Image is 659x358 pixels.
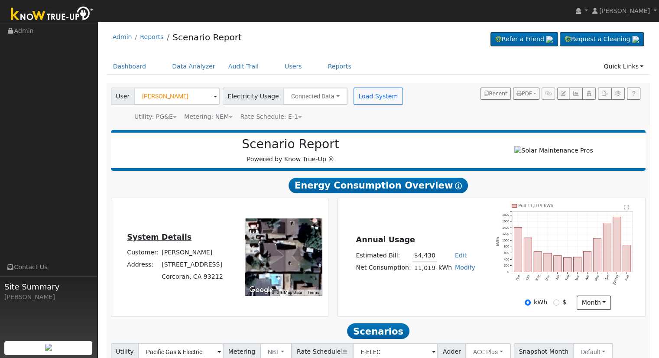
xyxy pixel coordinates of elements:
[545,274,551,281] text: Dec
[6,5,97,24] img: Know True-Up
[574,257,581,272] rect: onclick=""
[560,32,644,47] a: Request a Cleaning
[4,293,93,302] div: [PERSON_NAME]
[504,244,509,248] text: 800
[126,259,160,271] td: Address:
[455,182,462,189] i: Show Help
[480,88,511,100] button: Recent
[307,290,319,295] a: Terms (opens in new tab)
[113,33,132,40] a: Admin
[612,274,620,285] text: [DATE]
[278,59,308,75] a: Users
[283,88,347,105] button: Connected Data
[534,298,547,307] label: kWh
[45,344,52,351] img: retrieve
[160,247,224,259] td: [PERSON_NAME]
[565,274,570,281] text: Feb
[632,36,639,43] img: retrieve
[272,290,278,296] button: Keyboard shortcuts
[554,256,562,272] rect: onclick=""
[623,245,631,272] rect: onclick=""
[546,36,553,43] img: retrieve
[504,264,509,267] text: 200
[562,298,566,307] label: $
[284,290,302,296] button: Map Data
[502,219,509,223] text: 1600
[516,91,532,97] span: PDF
[321,59,358,75] a: Reports
[513,88,539,100] button: PDF
[569,88,582,100] button: Multi-Series Graph
[604,274,610,281] text: Jun
[613,217,621,272] rect: onclick=""
[535,274,541,281] text: Nov
[4,281,93,293] span: Site Summary
[240,113,302,120] span: Alias: E1
[120,137,461,152] h2: Scenario Report
[455,252,467,259] a: Edit
[544,253,552,272] rect: onclick=""
[134,88,220,105] input: Select a User
[627,88,640,100] a: Help Link
[624,205,629,210] text: 
[598,88,611,100] button: Export Interval Data
[247,284,276,296] img: Google
[534,251,542,272] rect: onclick=""
[247,284,276,296] a: Open this area in Google Maps (opens a new window)
[515,274,521,281] text: Sep
[514,227,522,272] rect: onclick=""
[160,271,224,283] td: Corcoran, CA 93212
[624,274,630,281] text: Aug
[412,249,437,262] td: $4,430
[507,270,509,274] text: 0
[140,33,163,40] a: Reports
[557,88,569,100] button: Edit User
[347,323,409,339] span: Scenarios
[111,88,135,105] span: User
[524,238,532,272] rect: onclick=""
[412,262,437,274] td: 11,019
[597,59,650,75] a: Quick Links
[223,88,284,105] span: Electricity Usage
[166,59,222,75] a: Data Analyzer
[514,146,593,155] img: Solar Maintenance Pros
[354,88,403,105] button: Load System
[496,237,500,247] text: kWh
[555,274,560,281] text: Jan
[603,223,611,272] rect: onclick=""
[553,299,559,306] input: $
[502,238,509,242] text: 1000
[564,258,571,272] rect: onclick=""
[502,213,509,217] text: 1800
[160,259,224,271] td: [STREET_ADDRESS]
[593,238,601,272] rect: onclick=""
[354,249,412,262] td: Estimated Bill:
[222,59,265,75] a: Audit Trail
[126,247,160,259] td: Customer:
[354,262,412,274] td: Net Consumption:
[356,235,415,244] u: Annual Usage
[599,7,650,14] span: [PERSON_NAME]
[184,112,233,121] div: Metering: NEM
[455,264,475,271] a: Modify
[502,226,509,230] text: 1400
[525,274,531,280] text: Oct
[172,32,242,42] a: Scenario Report
[583,251,591,272] rect: onclick=""
[577,296,611,310] button: month
[519,203,554,208] text: Pull 11,019 kWh
[584,274,590,281] text: Apr
[134,112,177,121] div: Utility: PG&E
[107,59,153,75] a: Dashboard
[127,233,192,241] u: System Details
[611,88,625,100] button: Settings
[289,178,468,193] span: Energy Consumption Overview
[575,274,581,281] text: Mar
[502,232,509,236] text: 1200
[115,137,466,164] div: Powered by Know True-Up ®
[490,32,558,47] a: Refer a Friend
[504,257,509,261] text: 400
[582,88,596,100] button: Login As
[504,251,509,255] text: 600
[594,274,600,282] text: May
